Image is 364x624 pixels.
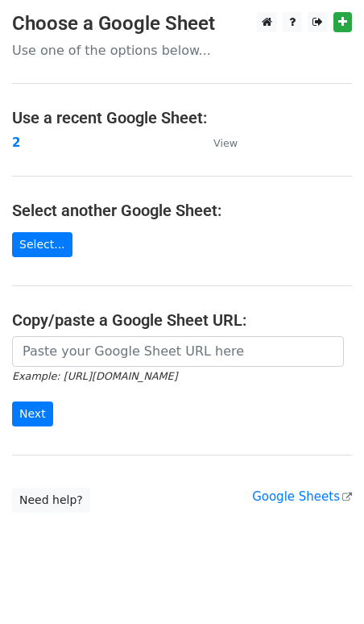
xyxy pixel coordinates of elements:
[252,489,352,504] a: Google Sheets
[12,370,177,382] small: Example: [URL][DOMAIN_NAME]
[12,42,352,59] p: Use one of the options below...
[12,108,352,127] h4: Use a recent Google Sheet:
[12,401,53,426] input: Next
[197,135,238,150] a: View
[12,336,344,367] input: Paste your Google Sheet URL here
[12,135,20,150] a: 2
[12,488,90,513] a: Need help?
[12,232,72,257] a: Select...
[12,12,352,35] h3: Choose a Google Sheet
[12,201,352,220] h4: Select another Google Sheet:
[12,310,352,330] h4: Copy/paste a Google Sheet URL:
[213,137,238,149] small: View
